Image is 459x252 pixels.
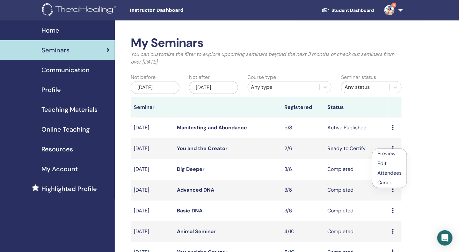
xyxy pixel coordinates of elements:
[377,170,402,176] a: Attendees
[281,201,324,221] td: 3/6
[341,73,376,81] label: Seminar status
[131,180,174,201] td: [DATE]
[41,85,61,95] span: Profile
[131,221,174,242] td: [DATE]
[177,187,214,193] a: Advanced DNA
[131,97,174,118] th: Seminar
[391,3,397,8] span: 9+
[177,124,247,131] a: Manifesting and Abundance
[41,45,69,55] span: Seminars
[177,166,205,172] a: Dig Deeper
[131,159,174,180] td: [DATE]
[324,159,389,180] td: Completed
[177,207,202,214] a: Basic DNA
[41,144,73,154] span: Resources
[42,3,118,18] img: logo.png
[324,118,389,138] td: Active Published
[281,118,324,138] td: 5/8
[377,160,387,167] a: Edit
[189,81,238,94] div: [DATE]
[437,230,453,246] div: Open Intercom Messenger
[324,221,389,242] td: Completed
[324,180,389,201] td: Completed
[324,138,389,159] td: Ready to Certify
[189,73,210,81] label: Not after
[177,228,216,235] a: Animal Seminar
[377,179,402,187] p: Cancel
[384,5,395,15] img: default.jpg
[41,65,90,75] span: Communication
[131,36,402,50] h2: My Seminars
[281,97,324,118] th: Registered
[281,180,324,201] td: 3/6
[324,201,389,221] td: Completed
[324,97,389,118] th: Status
[41,164,78,174] span: My Account
[41,105,98,114] span: Teaching Materials
[131,201,174,221] td: [DATE]
[41,26,59,35] span: Home
[177,145,228,152] a: You and the Creator
[248,73,276,81] label: Course type
[251,83,316,91] div: Any type
[131,138,174,159] td: [DATE]
[322,7,329,13] img: graduation-cap-white.svg
[317,4,379,16] a: Student Dashboard
[41,184,97,194] span: Highlighted Profile
[130,7,225,14] span: Instructor Dashboard
[131,50,402,66] p: You can customize the filter to explore upcoming seminars beyond the next 3 months or check out s...
[131,73,156,81] label: Not before
[131,81,179,94] div: [DATE]
[281,138,324,159] td: 2/6
[377,150,396,157] a: Preview
[281,159,324,180] td: 3/6
[345,83,386,91] div: Any status
[131,118,174,138] td: [DATE]
[41,125,90,134] span: Online Teaching
[281,221,324,242] td: 4/10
